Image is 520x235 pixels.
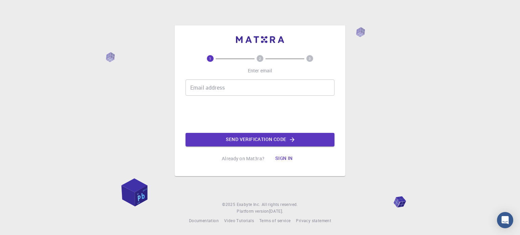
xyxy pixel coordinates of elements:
[309,56,311,61] text: 3
[237,201,260,208] a: Exabyte Inc.
[259,217,290,224] a: Terms of service
[224,217,254,224] a: Video Tutorials
[248,67,273,74] p: Enter email
[189,218,219,223] span: Documentation
[269,208,283,214] span: [DATE] .
[269,208,283,215] a: [DATE].
[222,201,236,208] span: © 2025
[224,218,254,223] span: Video Tutorials
[259,56,261,61] text: 2
[296,218,331,223] span: Privacy statement
[262,201,298,208] span: All rights reserved.
[296,217,331,224] a: Privacy statement
[222,155,264,162] p: Already on Mat3ra?
[209,56,211,61] text: 1
[186,133,334,146] button: Send verification code
[237,202,260,207] span: Exabyte Inc.
[189,217,219,224] a: Documentation
[270,152,298,165] button: Sign in
[259,218,290,223] span: Terms of service
[209,101,311,127] iframe: reCAPTCHA
[237,208,269,215] span: Platform version
[497,212,513,228] div: Open Intercom Messenger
